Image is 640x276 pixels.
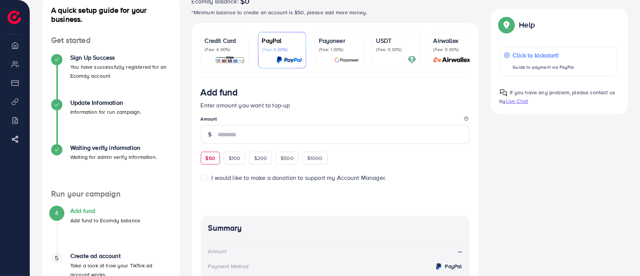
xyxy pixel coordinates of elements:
[281,154,294,162] span: $500
[262,47,302,53] p: (Fee: 4.50%)
[42,189,180,199] h4: Run your campaign
[431,56,473,64] img: card
[70,144,157,151] h4: Waiting verify information
[70,207,140,214] h4: Add fund
[319,36,359,45] p: Payoneer
[70,99,141,106] h4: Update Information
[608,242,634,270] iframe: Chat
[70,54,171,61] h4: Sign Up Success
[254,154,267,162] span: $200
[434,262,443,271] img: credit
[206,154,215,162] span: $50
[376,47,416,53] p: (Fee: 0.00%)
[205,47,245,53] p: (Fee: 4.00%)
[201,87,238,98] h3: Add fund
[42,144,180,189] li: Waiting verify information
[70,216,140,225] p: Add fund to Ecomdy balance
[205,36,245,45] p: Credit Card
[70,107,141,116] p: Information for run campaign.
[42,36,180,45] h4: Get started
[500,89,616,105] span: If you have any problem, please contact us by
[42,54,180,99] li: Sign Up Success
[42,99,180,144] li: Update Information
[42,6,180,24] h4: A quick setup guide for your business.
[458,247,462,256] strong: --
[307,154,323,162] span: $1000
[500,89,507,97] img: Popup guide
[506,97,528,105] span: Live Chat
[519,20,535,29] p: Help
[276,56,302,64] img: card
[55,209,58,217] span: 4
[211,173,386,182] span: I would like to make a donation to support my Account Manager.
[262,36,302,45] p: PayPal
[201,101,470,110] p: Enter amount you want to top-up
[319,47,359,53] p: (Fee: 1.00%)
[513,51,574,60] p: Click to kickstart!
[8,11,21,24] img: logo
[434,47,473,53] p: (Fee: 0.00%)
[208,262,249,270] div: Payment Method
[513,63,574,72] p: Guide to payment via PayPal
[376,36,416,45] p: USDT
[229,154,241,162] span: $100
[334,56,359,64] img: card
[70,152,157,161] p: Waiting for admin verify information.
[208,247,227,255] div: Amount
[434,36,473,45] p: Airwallex
[42,207,180,252] li: Add fund
[208,223,462,233] h4: Summary
[192,8,479,17] p: *Minimum balance to create an account is $50, please add more money.
[500,18,513,32] img: Popup guide
[408,56,416,64] img: card
[70,252,171,259] h4: Create ad account
[445,262,462,270] strong: PayPal
[215,56,245,64] img: card
[55,254,58,262] span: 5
[70,62,171,80] p: You have successfully registered for an Ecomdy account
[201,116,470,125] legend: Amount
